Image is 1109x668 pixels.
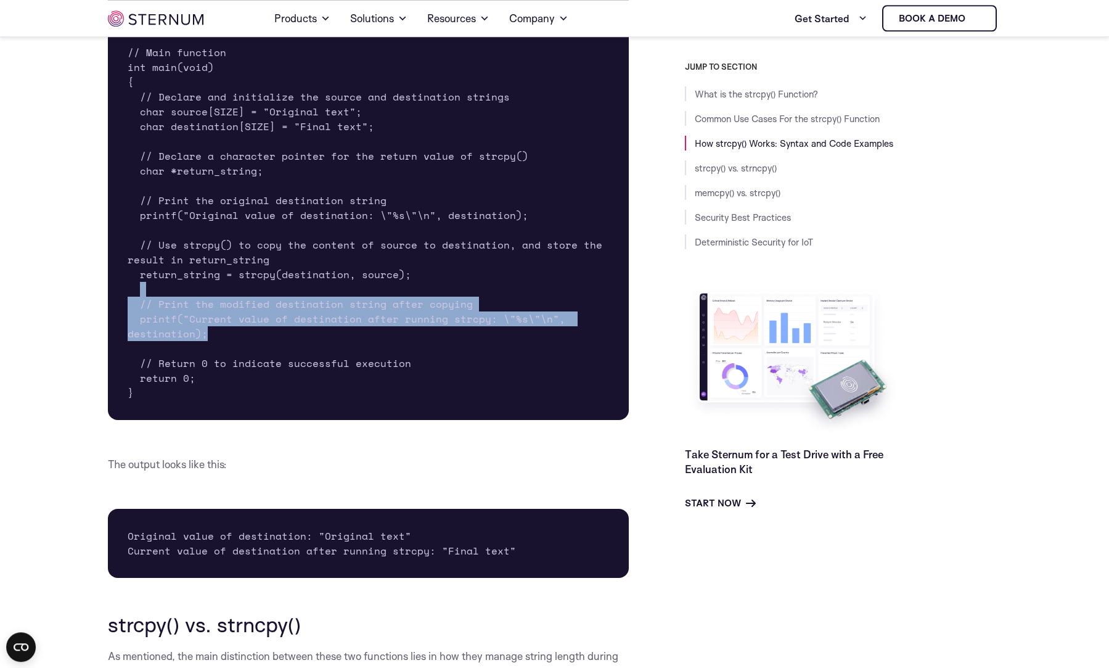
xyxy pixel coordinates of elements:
[685,496,756,511] a: Start Now
[695,236,813,248] a: Deterministic Security for IoT
[108,10,203,27] img: sternum iot
[795,6,867,31] a: Get Started
[970,14,980,23] img: sternum iot
[509,1,568,36] a: Company
[695,88,818,100] a: What is the strcpy() Function?
[685,62,1002,72] h3: JUMP TO SECTION
[350,1,407,36] a: Solutions
[695,187,780,199] a: memcpy() vs. strcpy()
[882,5,997,31] a: Book a demo
[108,509,629,578] pre: Original value of destination: "Original text" Current value of destination after running strcpy:...
[6,632,36,662] button: Open CMP widget
[695,212,791,223] a: Security Best Practices
[685,448,883,476] a: Take Sternum for a Test Drive with a Free Evaluation Kit
[108,455,629,474] p: The output looks like this:
[685,284,901,437] img: Take Sternum for a Test Drive with a Free Evaluation Kit
[695,138,893,149] a: How strcpy() Works: Syntax and Code Examples
[695,162,777,174] a: strcpy() vs. strncpy()
[274,1,330,36] a: Products
[695,113,880,125] a: Common Use Cases For the strcpy() Function
[427,1,489,36] a: Resources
